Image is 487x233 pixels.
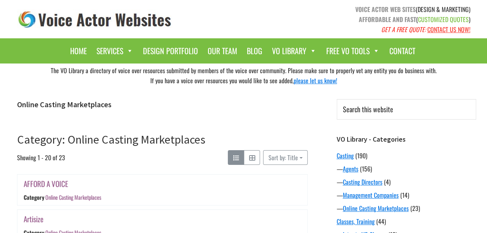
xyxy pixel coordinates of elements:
a: Classes, Training [337,217,375,226]
span: (156) [360,164,372,173]
a: Our Team [204,42,241,60]
div: — [337,164,476,173]
div: — [337,190,476,200]
a: Artisize [24,213,43,224]
button: Sort by: Title [263,150,307,165]
a: VO Library [268,42,320,60]
a: Management Companies [343,190,399,200]
span: (23) [410,204,420,213]
div: The VO Library a directory of voice over resources submitted by members of the voice over communi... [11,63,476,87]
span: Showing 1 - 20 of 23 [17,150,65,165]
div: — [337,204,476,213]
span: (44) [376,217,386,226]
a: Category: Online Casting Marketplaces [17,132,205,147]
a: Casting Directors [343,177,382,187]
a: AFFORD A VOICE [24,178,68,189]
span: (14) [400,190,409,200]
a: please let us know! [294,76,337,85]
span: (190) [355,151,367,160]
strong: VOICE ACTOR WEB SITES [355,5,416,14]
img: voice_actor_websites_logo [17,9,173,30]
span: (4) [384,177,391,187]
span: CUSTOMIZED QUOTES [418,15,469,24]
a: Services [93,42,137,60]
a: Design Portfolio [139,42,202,60]
div: Category [24,194,44,202]
a: Home [66,42,91,60]
a: Blog [243,42,266,60]
h3: VO Library - Categories [337,135,476,144]
input: Search this website [337,99,476,120]
em: GET A FREE QUOTE: [381,25,426,34]
a: Online Casting Marketplaces [45,194,101,202]
a: Casting [337,151,354,160]
a: Online Casting Marketplaces [343,204,409,213]
a: CONTACT US NOW! [427,25,470,34]
strong: AFFORDABLE AND FAST [359,15,416,24]
a: Free VO Tools [322,42,384,60]
div: — [337,177,476,187]
h1: Online Casting Marketplaces [17,100,308,109]
p: (DESIGN & MARKETING) ( ) [250,4,470,34]
a: Agents [343,164,358,173]
a: Contact [385,42,419,60]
